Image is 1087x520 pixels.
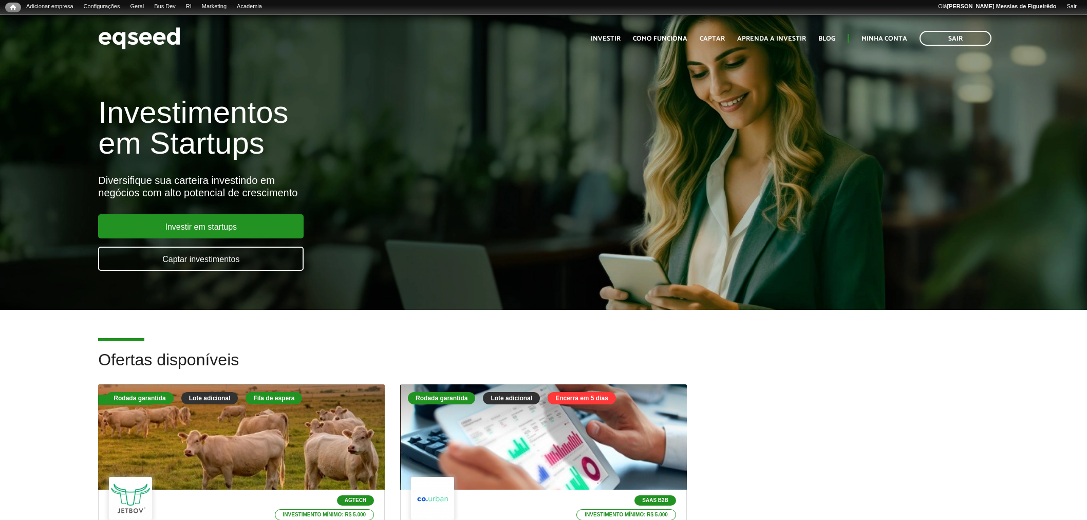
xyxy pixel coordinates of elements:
[483,392,540,404] div: Lote adicional
[634,495,676,506] p: SaaS B2B
[1061,3,1082,11] a: Sair
[98,214,304,238] a: Investir em startups
[5,3,21,12] a: Início
[947,3,1056,9] strong: [PERSON_NAME] Messias de Figueirêdo
[98,395,156,405] div: Fila de espera
[181,3,197,11] a: RI
[98,351,988,384] h2: Ofertas disponíveis
[633,35,687,42] a: Como funciona
[408,392,475,404] div: Rodada garantida
[79,3,125,11] a: Configurações
[818,35,835,42] a: Blog
[10,4,16,11] span: Início
[98,174,626,199] div: Diversifique sua carteira investindo em negócios com alto potencial de crescimento
[337,495,374,506] p: Agtech
[591,35,621,42] a: Investir
[125,3,149,11] a: Geral
[106,392,173,404] div: Rodada garantida
[861,35,907,42] a: Minha conta
[737,35,806,42] a: Aprenda a investir
[232,3,267,11] a: Academia
[700,35,725,42] a: Captar
[149,3,181,11] a: Bus Dev
[98,97,626,159] h1: Investimentos em Startups
[933,3,1061,11] a: Olá[PERSON_NAME] Messias de Figueirêdo
[197,3,232,11] a: Marketing
[920,31,991,46] a: Sair
[98,247,304,271] a: Captar investimentos
[548,392,616,404] div: Encerra em 5 dias
[246,392,302,404] div: Fila de espera
[181,392,238,404] div: Lote adicional
[98,25,180,52] img: EqSeed
[21,3,79,11] a: Adicionar empresa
